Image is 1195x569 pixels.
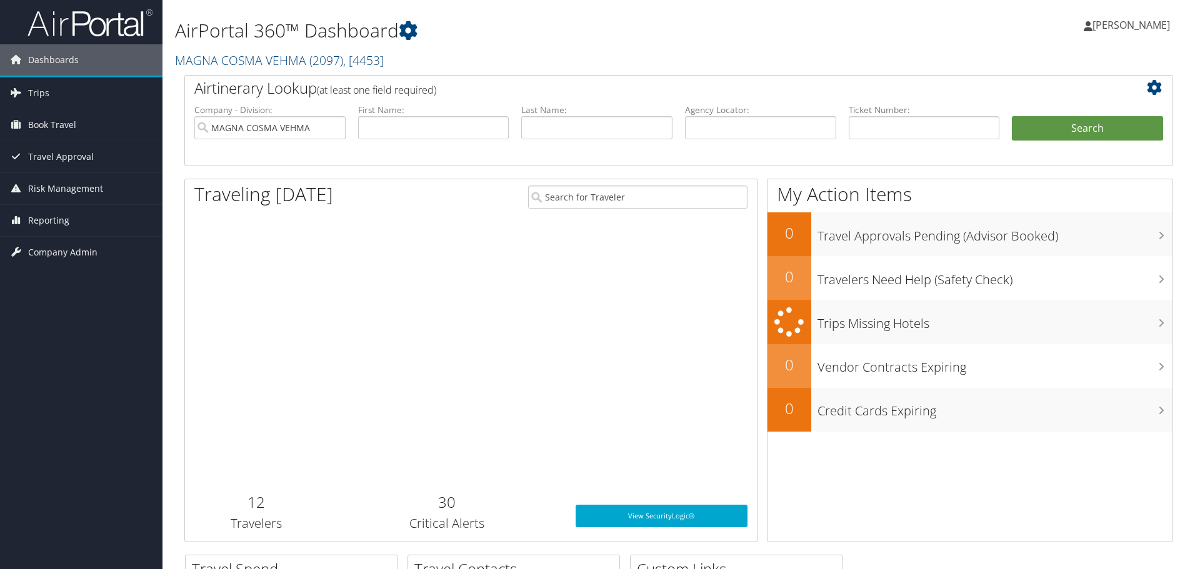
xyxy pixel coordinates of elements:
h2: 30 [337,492,557,513]
h3: Travelers Need Help (Safety Check) [817,265,1172,289]
span: (at least one field required) [317,83,436,97]
span: ( 2097 ) [309,52,343,69]
span: Trips [28,77,49,109]
span: Dashboards [28,44,79,76]
h2: 0 [767,354,811,375]
label: Company - Division: [194,104,346,116]
h3: Trips Missing Hotels [817,309,1172,332]
a: 0Travel Approvals Pending (Advisor Booked) [767,212,1172,256]
a: View SecurityLogic® [576,505,747,527]
span: Company Admin [28,237,97,268]
h3: Travel Approvals Pending (Advisor Booked) [817,221,1172,245]
label: Ticket Number: [849,104,1000,116]
h3: Travelers [194,515,319,532]
a: [PERSON_NAME] [1084,6,1182,44]
h2: 12 [194,492,319,513]
a: 0Travelers Need Help (Safety Check) [767,256,1172,300]
input: Search for Traveler [528,186,747,209]
h3: Credit Cards Expiring [817,396,1172,420]
h2: 0 [767,222,811,244]
h1: Traveling [DATE] [194,181,333,207]
h1: AirPortal 360™ Dashboard [175,17,847,44]
span: Reporting [28,205,69,236]
h2: 0 [767,266,811,287]
a: 0Credit Cards Expiring [767,388,1172,432]
button: Search [1012,116,1163,141]
span: Risk Management [28,173,103,204]
h2: 0 [767,398,811,419]
a: MAGNA COSMA VEHMA [175,52,384,69]
a: Trips Missing Hotels [767,300,1172,344]
h3: Critical Alerts [337,515,557,532]
span: [PERSON_NAME] [1092,18,1170,32]
h1: My Action Items [767,181,1172,207]
h3: Vendor Contracts Expiring [817,352,1172,376]
img: airportal-logo.png [27,8,152,37]
span: Travel Approval [28,141,94,172]
a: 0Vendor Contracts Expiring [767,344,1172,388]
h2: Airtinerary Lookup [194,77,1081,99]
label: First Name: [358,104,509,116]
span: Book Travel [28,109,76,141]
label: Agency Locator: [685,104,836,116]
span: , [ 4453 ] [343,52,384,69]
label: Last Name: [521,104,672,116]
